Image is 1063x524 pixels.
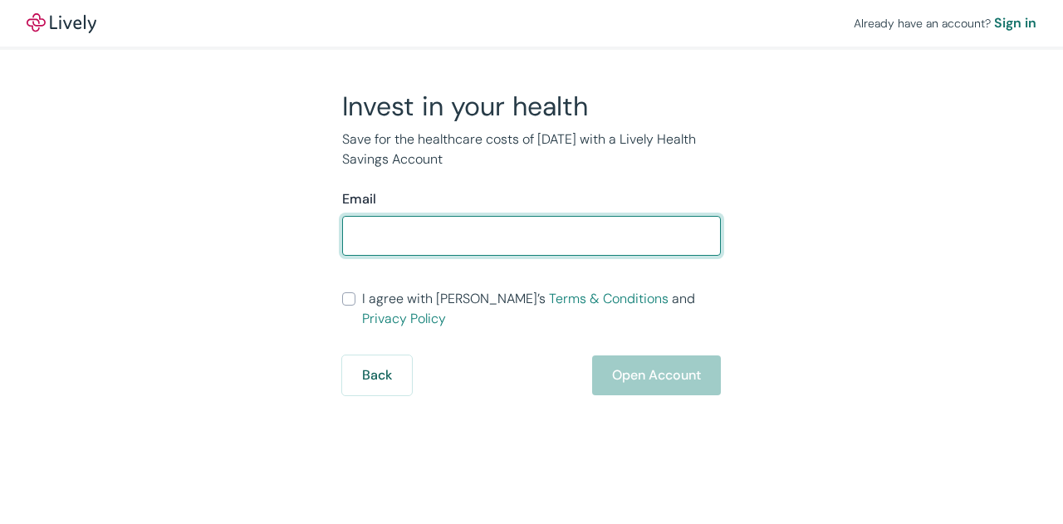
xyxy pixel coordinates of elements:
[342,90,721,123] h2: Invest in your health
[342,189,376,209] label: Email
[342,130,721,169] p: Save for the healthcare costs of [DATE] with a Lively Health Savings Account
[994,13,1036,33] a: Sign in
[549,290,669,307] a: Terms & Conditions
[342,355,412,395] button: Back
[27,13,96,33] a: LivelyLively
[854,13,1036,33] div: Already have an account?
[27,13,96,33] img: Lively
[362,310,446,327] a: Privacy Policy
[362,289,721,329] span: I agree with [PERSON_NAME]’s and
